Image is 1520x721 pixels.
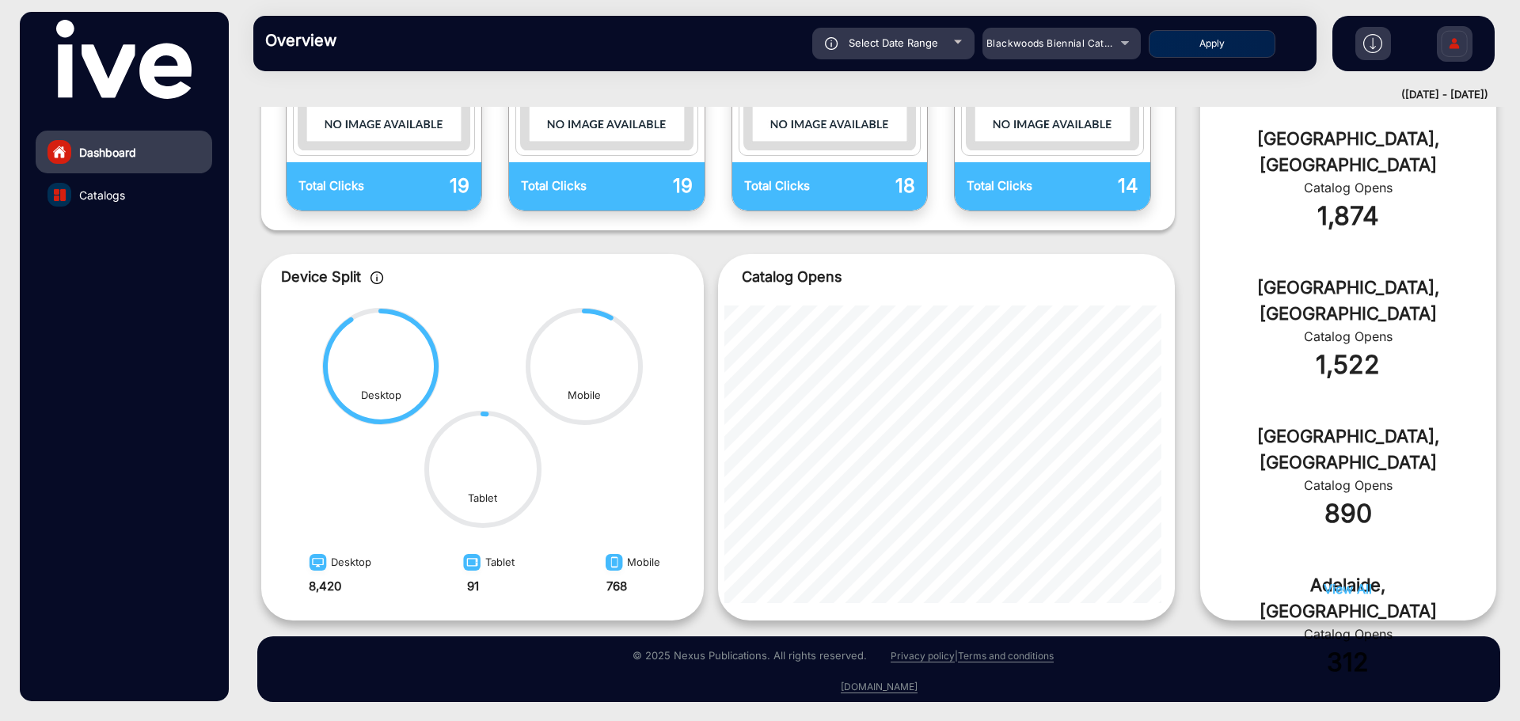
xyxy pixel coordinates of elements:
[36,173,212,216] a: Catalogs
[1224,178,1472,197] div: Catalog Opens
[1324,579,1372,613] button: View All
[606,579,627,594] strong: 768
[36,131,212,173] a: Dashboard
[967,177,1052,195] p: Total Clicks
[1224,275,1472,327] div: [GEOGRAPHIC_DATA], [GEOGRAPHIC_DATA]
[384,172,469,200] p: 19
[361,388,401,404] div: Desktop
[1224,643,1472,681] div: 312
[265,31,487,50] h3: Overview
[1053,172,1138,200] p: 14
[468,491,497,507] div: Tablet
[849,36,938,49] span: Select Date Range
[1224,624,1472,643] div: Catalog Opens
[56,20,191,99] img: vmg-logo
[1149,30,1275,58] button: Apply
[1224,126,1472,178] div: [GEOGRAPHIC_DATA], [GEOGRAPHIC_DATA]
[309,579,341,594] strong: 8,420
[1224,572,1472,624] div: Adelaide, [GEOGRAPHIC_DATA]
[1224,495,1472,533] div: 890
[825,37,838,50] img: icon
[521,177,606,195] p: Total Clicks
[305,548,371,578] div: Desktop
[1438,18,1471,74] img: Sign%20Up.svg
[744,177,830,195] p: Total Clicks
[1324,581,1372,597] span: View All
[54,189,66,201] img: catalog
[237,87,1488,103] div: ([DATE] - [DATE])
[1224,423,1472,476] div: [GEOGRAPHIC_DATA], [GEOGRAPHIC_DATA]
[1224,327,1472,346] div: Catalog Opens
[458,552,485,578] img: image
[601,548,660,578] div: Mobile
[79,187,125,203] span: Catalogs
[305,552,331,578] img: image
[955,650,958,662] a: |
[370,271,384,284] img: icon
[830,172,915,200] p: 18
[568,388,601,404] div: Mobile
[52,145,66,159] img: home
[467,579,479,594] strong: 91
[298,177,384,195] p: Total Clicks
[1224,346,1472,384] div: 1,522
[891,650,955,662] a: Privacy policy
[601,552,627,578] img: image
[606,172,692,200] p: 19
[986,37,1136,49] span: Blackwoods Biennial Catalogue
[1224,197,1472,235] div: 1,874
[1224,476,1472,495] div: Catalog Opens
[958,650,1054,662] a: Terms and conditions
[841,681,918,693] a: [DOMAIN_NAME]
[281,268,361,285] span: Device Split
[742,266,1151,287] p: Catalog Opens
[79,144,136,161] span: Dashboard
[458,548,515,578] div: Tablet
[1363,34,1382,53] img: h2download.svg
[633,649,867,662] small: © 2025 Nexus Publications. All rights reserved.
